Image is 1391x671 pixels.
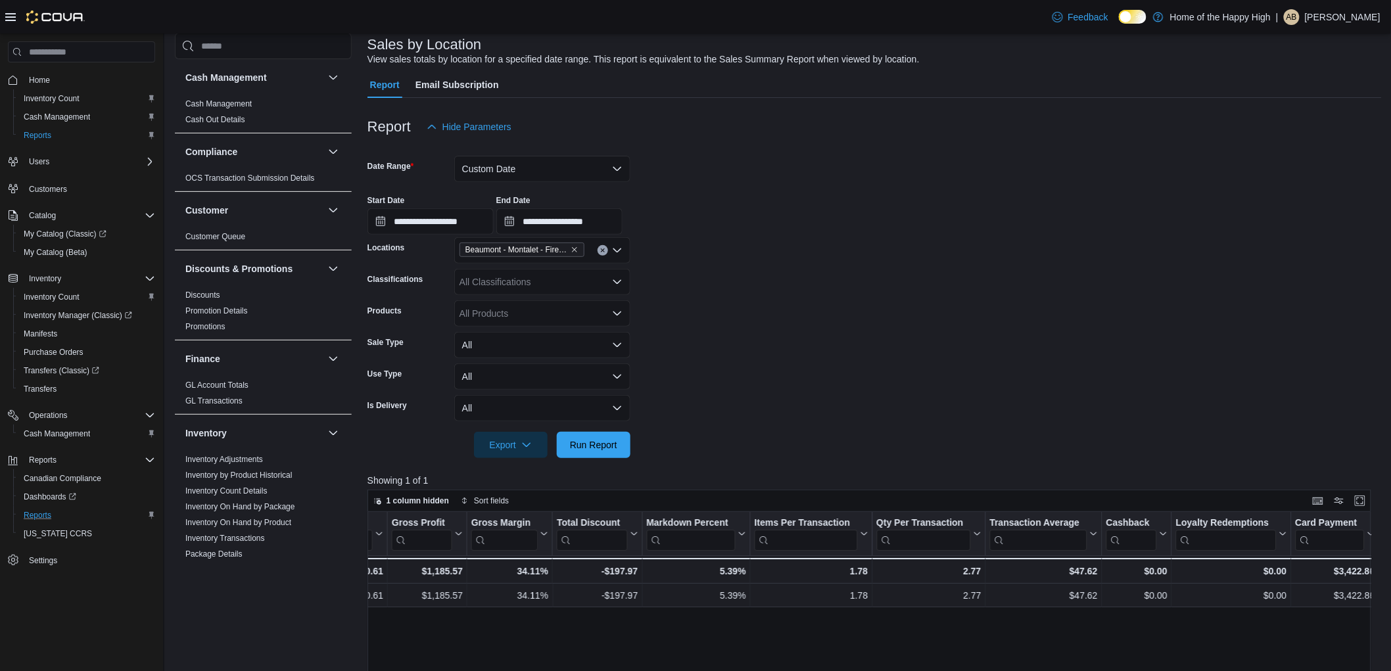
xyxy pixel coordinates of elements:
span: Inventory Manager (Classic) [24,310,132,321]
span: Export [482,432,540,458]
span: Discounts [185,290,220,300]
span: Purchase Orders [24,347,83,358]
span: Inventory Manager (Classic) [18,308,155,323]
button: Compliance [185,145,323,158]
button: Compliance [325,144,341,160]
button: Reports [3,451,160,469]
label: Sale Type [367,337,404,348]
span: Settings [24,552,155,568]
span: Reports [29,455,57,465]
button: My Catalog (Beta) [13,243,160,262]
button: Export [474,432,548,458]
a: GL Transactions [185,396,243,405]
img: Cova [26,11,85,24]
span: Cash Out Details [185,114,245,125]
span: Cash Management [24,112,90,122]
label: Products [367,306,402,316]
div: Cash Management [175,96,352,133]
a: My Catalog (Beta) [18,244,93,260]
button: Inventory [3,269,160,288]
span: Cash Management [18,109,155,125]
div: Customer [175,229,352,250]
span: Beaumont - Montalet - Fire & Flower [465,243,568,256]
a: Customers [24,181,72,197]
div: Compliance [175,170,352,191]
span: Manifests [24,329,57,339]
a: Canadian Compliance [18,471,106,486]
label: Classifications [367,274,423,285]
div: 5.39% [647,588,746,603]
button: Transaction Average [990,517,1098,551]
div: $47.62 [990,588,1098,603]
a: Dashboards [13,488,160,506]
a: Inventory On Hand by Product [185,518,291,527]
button: Operations [24,407,73,423]
span: Reports [24,130,51,141]
button: Sort fields [456,493,514,509]
div: Gross Margin [471,517,538,530]
a: Inventory Count Details [185,486,268,496]
button: Operations [3,406,160,425]
a: Inventory Count [18,91,85,106]
button: Qty Per Transaction [876,517,981,551]
span: Inventory On Hand by Product [185,517,291,528]
a: Transfers [18,381,62,397]
span: Home [29,75,50,85]
div: Transaction Average [990,517,1087,551]
div: $1,185.57 [392,588,463,603]
span: Promotion Details [185,306,248,316]
div: 2.77 [876,563,981,579]
a: Purchase Orders [18,344,89,360]
button: Inventory Count [13,288,160,306]
button: [US_STATE] CCRS [13,524,160,543]
span: Purchase Orders [18,344,155,360]
button: Customers [3,179,160,198]
div: $3,422.86 [1296,588,1375,603]
span: Transfers [18,381,155,397]
nav: Complex example [8,65,155,604]
button: Display options [1331,493,1347,509]
span: Catalog [24,208,155,223]
button: Customer [185,204,323,217]
div: Qty Per Transaction [876,517,970,551]
a: Dashboards [18,489,82,505]
span: Beaumont - Montalet - Fire & Flower [460,243,584,257]
span: My Catalog (Classic) [24,229,106,239]
button: Users [24,154,55,170]
div: Discounts & Promotions [175,287,352,340]
button: Inventory [325,425,341,441]
span: Users [29,156,49,167]
div: Total Cost [321,517,373,530]
button: Catalog [3,206,160,225]
button: Cashback [1106,517,1167,551]
label: Locations [367,243,405,253]
button: Gross Margin [471,517,548,551]
span: Run Report [570,438,617,451]
button: Users [3,152,160,171]
a: Transfers (Classic) [13,361,160,380]
a: Cash Out Details [185,115,245,124]
span: Cash Management [24,428,90,439]
button: Hide Parameters [421,114,517,140]
a: Reports [18,507,57,523]
button: Run Report [557,432,630,458]
span: AB [1286,9,1297,25]
h3: Sales by Location [367,37,482,53]
span: Package Details [185,549,243,559]
a: Inventory by Product Historical [185,471,293,480]
div: Finance [175,377,352,414]
span: Home [24,72,155,88]
a: Cash Management [185,99,252,108]
span: Inventory [24,271,155,287]
button: Inventory [185,427,323,440]
p: Showing 1 of 1 [367,474,1382,487]
a: My Catalog (Classic) [18,226,112,242]
span: Catalog [29,210,56,221]
a: Home [24,72,55,88]
button: Cash Management [185,71,323,84]
div: $0.00 [1176,563,1287,579]
span: OCS Transaction Submission Details [185,173,315,183]
button: Transfers [13,380,160,398]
